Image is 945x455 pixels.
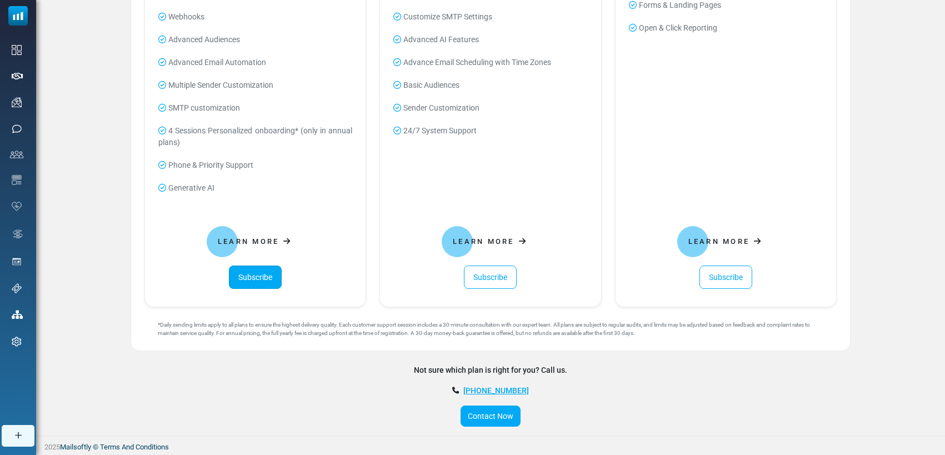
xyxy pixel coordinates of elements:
img: contacts-icon.svg [10,151,23,158]
li: Sender Customization [389,98,592,118]
a: Learn More [207,226,304,257]
img: domain-health-icon.svg [12,202,22,211]
div: Not sure which plan is right for you? Call us. [131,364,851,376]
a: [PHONE_NUMBER] [463,386,529,395]
span: Learn More [688,237,750,246]
img: support-icon.svg [12,283,22,293]
a: Learn More [442,226,539,257]
li: Customize SMTP Settings [389,7,592,27]
li: Open & Click Reporting [624,18,827,38]
span: Learn More [453,237,514,246]
li: SMTP customization [154,98,357,118]
img: landing_pages.svg [12,257,22,267]
li: Advanced Audiences [154,29,357,50]
img: sms-icon.png [12,124,22,134]
li: Advance Email Scheduling with Time Zones [389,52,592,73]
a: Subscribe [699,266,752,289]
img: mailsoftly_icon_blue_white.svg [8,6,28,26]
li: Webhooks [154,7,357,27]
li: Multiple Sender Customization [154,75,357,96]
img: settings-icon.svg [12,337,22,347]
img: campaigns-icon.png [12,97,22,107]
img: dashboard-icon.svg [12,45,22,55]
li: Basic Audiences [389,75,592,96]
li: Advanced Email Automation [154,52,357,73]
li: Phone & Priority Support [154,155,357,176]
div: *Daily sending limits apply to all plans to ensure the highest delivery quality. Each customer su... [144,321,837,337]
li: Advanced AI Features [389,29,592,50]
li: 4 Sessions Personalized onboarding* (only in annual plans) [154,121,357,153]
a: Learn More [677,226,775,257]
img: workflow.svg [12,228,24,241]
a: Mailsoftly © [60,443,98,451]
img: email-templates-icon.svg [12,175,22,185]
a: Terms And Conditions [100,443,169,451]
li: Generative AI [154,178,357,198]
a: Subscribe [229,266,282,289]
a: Subscribe [464,266,517,289]
li: 24/7 System Support [389,121,592,141]
span: Learn More [218,237,279,246]
a: Contact Now [461,406,521,427]
span: translation missing: en.layouts.footer.terms_and_conditions [100,443,169,451]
